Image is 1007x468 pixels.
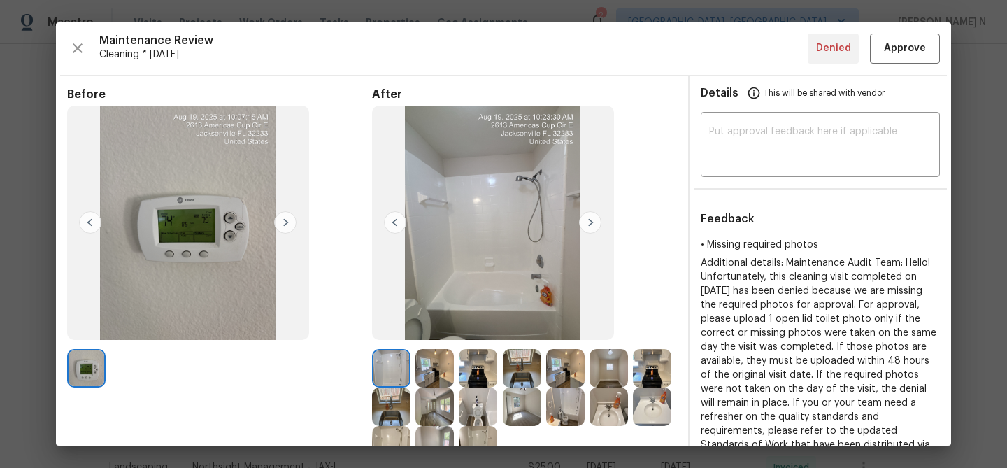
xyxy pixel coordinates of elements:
[884,40,926,57] span: Approve
[79,211,101,234] img: left-chevron-button-url
[99,34,808,48] span: Maintenance Review
[701,76,738,110] span: Details
[701,213,755,225] span: Feedback
[870,34,940,64] button: Approve
[372,87,677,101] span: After
[384,211,406,234] img: left-chevron-button-url
[764,76,885,110] span: This will be shared with vendor
[579,211,601,234] img: right-chevron-button-url
[99,48,808,62] span: Cleaning * [DATE]
[274,211,297,234] img: right-chevron-button-url
[67,87,372,101] span: Before
[701,258,936,464] span: Additional details: Maintenance Audit Team: Hello! Unfortunately, this cleaning visit completed o...
[701,240,818,250] span: • Missing required photos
